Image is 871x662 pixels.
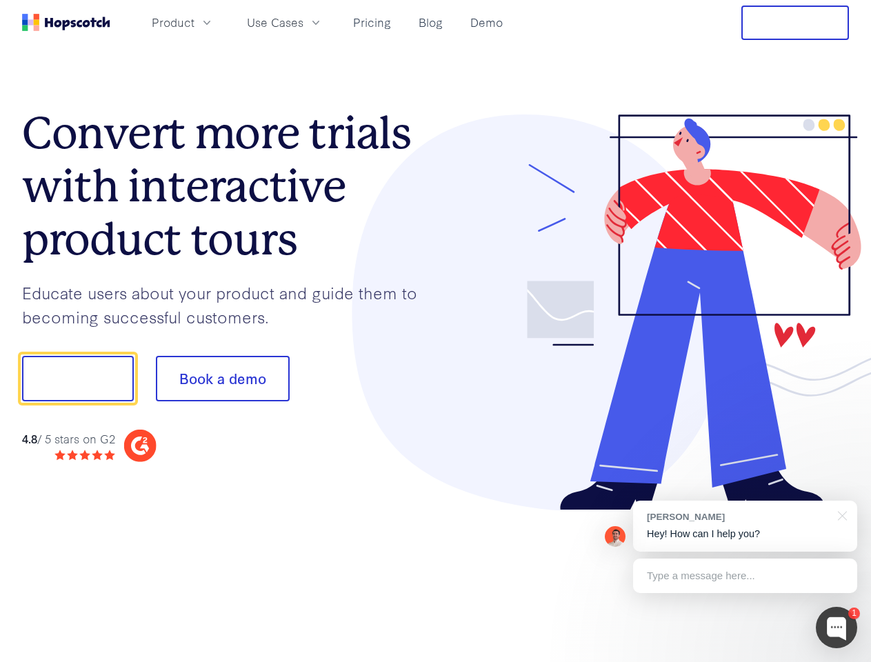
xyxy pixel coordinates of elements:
div: Type a message here... [633,559,857,593]
a: Demo [465,11,508,34]
button: Product [143,11,222,34]
strong: 4.8 [22,430,37,446]
button: Use Cases [239,11,331,34]
a: Home [22,14,110,31]
h1: Convert more trials with interactive product tours [22,107,436,265]
img: Mark Spera [605,526,625,547]
p: Educate users about your product and guide them to becoming successful customers. [22,281,436,328]
div: [PERSON_NAME] [647,510,830,523]
span: Product [152,14,194,31]
button: Book a demo [156,356,290,401]
div: / 5 stars on G2 [22,430,115,448]
button: Free Trial [741,6,849,40]
a: Blog [413,11,448,34]
span: Use Cases [247,14,303,31]
button: Show me! [22,356,134,401]
div: 1 [848,608,860,619]
p: Hey! How can I help you? [647,527,843,541]
a: Pricing [348,11,397,34]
